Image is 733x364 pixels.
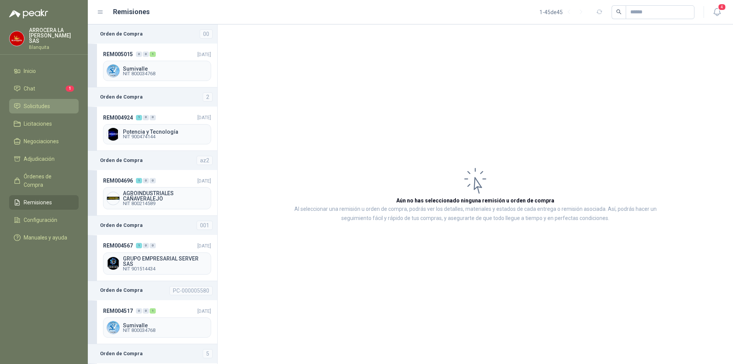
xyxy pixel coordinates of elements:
img: Company Logo [107,257,119,270]
div: 0 [150,115,156,120]
span: Chat [24,84,35,93]
span: search [616,9,622,15]
span: 1 [66,86,74,92]
div: 1 [150,308,156,314]
img: Company Logo [107,128,119,141]
a: Orden de Compraaz2 [88,151,217,170]
p: Al seleccionar una remisión u orden de compra, podrás ver los detalles, materiales y estados de c... [294,205,657,223]
b: Orden de Compra [100,350,143,358]
div: 1 - 45 de 45 [539,6,587,18]
div: 0 [150,178,156,183]
span: REM005015 [103,50,133,58]
a: Licitaciones [9,116,79,131]
span: Manuales y ayuda [24,233,67,242]
a: Orden de Compra001 [88,216,217,235]
div: 5 [203,349,213,358]
a: Negociaciones [9,134,79,149]
div: 0 [143,178,149,183]
span: AGROINDUSTRIALES CAÑAVERALEJO [123,191,208,201]
span: NIT 800214589 [123,201,208,206]
p: ARROCERA LA [PERSON_NAME] SAS [29,28,79,44]
img: Logo peakr [9,9,48,18]
span: NIT 800034768 [123,328,208,333]
div: 0 [143,308,149,314]
span: Sumivalle [123,323,208,328]
a: Orden de CompraPC-000005580 [88,281,217,300]
span: [DATE] [197,308,211,314]
div: az2 [197,156,213,165]
span: NIT 900474144 [123,134,208,139]
span: Potencia y Tecnología [123,129,208,134]
div: PC-000005580 [170,286,213,295]
div: 001 [197,221,213,230]
a: REM004567100[DATE] Company LogoGRUPO EMPRESARIAL SERVER SASNIT 901514434 [88,235,217,281]
b: Orden de Compra [100,30,143,38]
span: REM004696 [103,176,133,185]
span: [DATE] [197,178,211,184]
div: 2 [203,92,213,102]
a: Manuales y ayuda [9,230,79,245]
span: [DATE] [197,115,211,120]
a: Orden de Compra5 [88,344,217,363]
div: 0 [150,243,156,248]
span: 4 [718,3,726,11]
span: Solicitudes [24,102,50,110]
a: Orden de Compra00 [88,24,217,44]
div: 00 [200,29,213,39]
div: 0 [143,243,149,248]
b: Orden de Compra [100,93,143,101]
a: REM004924100[DATE] Company LogoPotencia y TecnologíaNIT 900474144 [88,107,217,150]
a: Configuración [9,213,79,227]
span: Licitaciones [24,120,52,128]
div: 0 [143,52,149,57]
a: Orden de Compra2 [88,87,217,107]
img: Company Logo [107,321,119,334]
img: Company Logo [107,192,119,205]
div: 1 [150,52,156,57]
span: Negociaciones [24,137,59,146]
a: REM004517001[DATE] Company LogoSumivalleNIT 800034768 [88,300,217,344]
span: GRUPO EMPRESARIAL SERVER SAS [123,256,208,267]
p: Blanquita [29,45,79,50]
span: NIT 901514434 [123,267,208,271]
img: Company Logo [107,65,119,77]
div: 0 [136,308,142,314]
a: Remisiones [9,195,79,210]
span: REM004924 [103,113,133,122]
a: Chat1 [9,81,79,96]
h3: Aún no has seleccionado ninguna remisión u orden de compra [396,196,554,205]
button: 4 [710,5,724,19]
h1: Remisiones [113,6,150,17]
div: 0 [136,52,142,57]
span: REM004567 [103,241,133,250]
span: [DATE] [197,243,211,249]
span: Configuración [24,216,57,224]
span: Inicio [24,67,36,75]
div: 1 [136,115,142,120]
a: Adjudicación [9,152,79,166]
img: Company Logo [10,31,24,46]
a: REM004696100[DATE] Company LogoAGROINDUSTRIALES CAÑAVERALEJONIT 800214589 [88,170,217,216]
span: Sumivalle [123,66,208,71]
div: 0 [143,115,149,120]
a: REM005015001[DATE] Company LogoSumivalleNIT 800034768 [88,44,217,87]
span: NIT 800034768 [123,71,208,76]
span: Órdenes de Compra [24,172,71,189]
a: Órdenes de Compra [9,169,79,192]
b: Orden de Compra [100,222,143,229]
div: 1 [136,178,142,183]
span: Remisiones [24,198,52,207]
a: Inicio [9,64,79,78]
a: Solicitudes [9,99,79,113]
b: Orden de Compra [100,286,143,294]
span: REM004517 [103,307,133,315]
span: [DATE] [197,52,211,57]
span: Adjudicación [24,155,55,163]
div: 1 [136,243,142,248]
b: Orden de Compra [100,157,143,164]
